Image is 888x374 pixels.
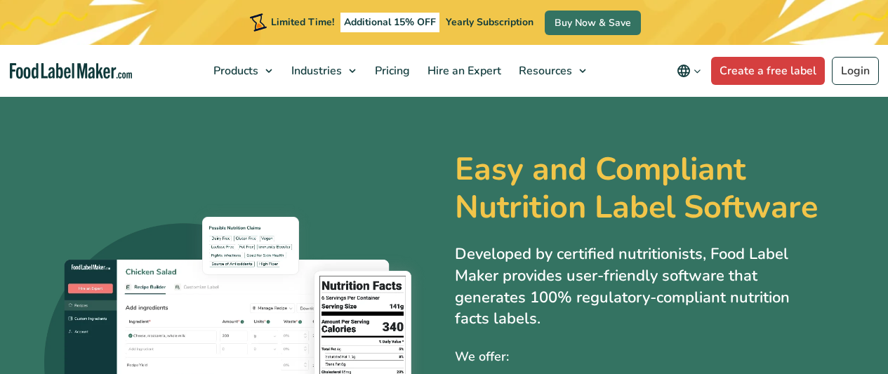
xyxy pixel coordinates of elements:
span: Industries [287,63,343,79]
span: Pricing [371,63,411,79]
a: Create a free label [711,57,825,85]
h1: Easy and Compliant Nutrition Label Software [455,151,844,227]
a: Pricing [366,45,416,97]
p: Developed by certified nutritionists, Food Label Maker provides user-friendly software that gener... [455,243,820,330]
a: Hire an Expert [419,45,507,97]
a: Buy Now & Save [545,11,641,35]
span: Yearly Subscription [446,15,534,29]
button: Change language [667,57,711,85]
a: Login [832,57,879,85]
span: Hire an Expert [423,63,503,79]
span: Additional 15% OFF [340,13,439,32]
p: We offer: [455,347,844,367]
a: Food Label Maker homepage [10,63,132,79]
a: Resources [510,45,593,97]
span: Resources [515,63,574,79]
span: Limited Time! [271,15,334,29]
a: Industries [283,45,363,97]
span: Products [209,63,260,79]
a: Products [205,45,279,97]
